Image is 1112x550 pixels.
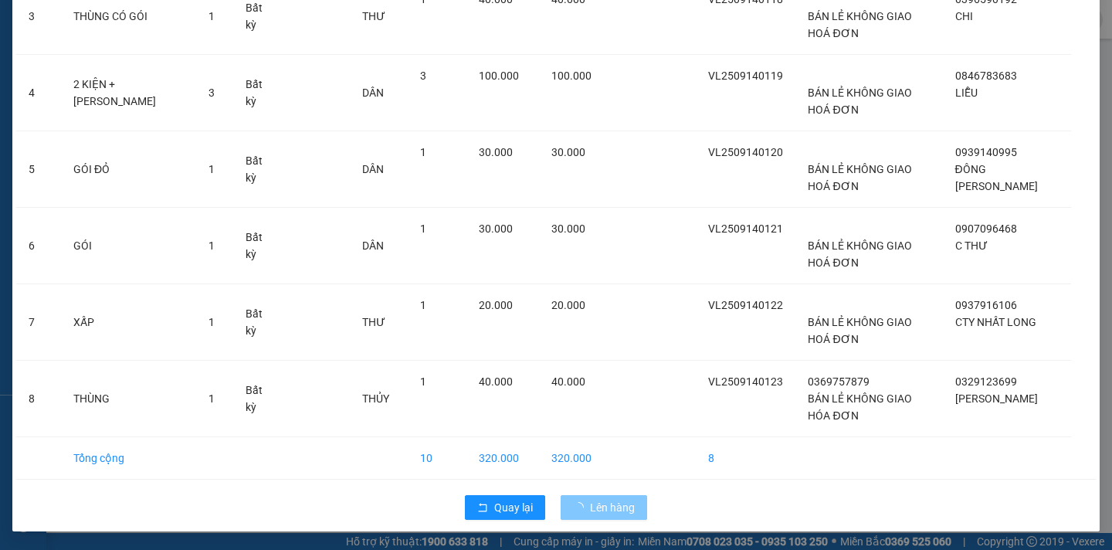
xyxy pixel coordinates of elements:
span: LIỄU [955,87,978,99]
span: BÁN LẺ KHÔNG GIAO HÓA ĐƠN [808,392,912,422]
td: 7 [16,284,61,361]
span: 20.000 [479,299,513,311]
td: Bất kỳ [233,55,285,131]
div: BÁN LẺ KHÔNG GIAO HOÁ ĐƠN [13,50,90,124]
span: 1 [420,146,426,158]
span: Gửi: [13,15,37,31]
td: 320.000 [466,437,539,480]
span: BÁN LẺ KHÔNG GIAO HOÁ ĐƠN [808,163,912,192]
span: BÁN LẺ KHÔNG GIAO HOÁ ĐƠN [808,316,912,345]
span: [PERSON_NAME] [955,392,1038,405]
span: 3 [208,87,215,99]
span: VL2509140121 [708,222,783,235]
span: VL2509140119 [708,70,783,82]
td: Bất kỳ [233,361,285,437]
span: 1 [208,316,215,328]
div: C THƯ [100,50,224,69]
td: Bất kỳ [233,131,285,208]
span: C THƯ [955,239,988,252]
span: 0907096468 [955,222,1017,235]
span: 100.000 [551,70,592,82]
span: 1 [208,239,215,252]
span: 1 [420,299,426,311]
td: 2 KIỆN + [PERSON_NAME] [61,55,196,131]
div: 0907096468 [100,69,224,90]
span: BÁN LẺ KHÔNG GIAO HOÁ ĐƠN [808,239,912,269]
span: rollback [477,502,488,514]
span: Nhận: [100,15,137,31]
span: 40.000 [551,375,585,388]
span: 0369757879 [808,375,870,388]
span: 30.000 [479,222,513,235]
button: Lên hàng [561,495,647,520]
span: 1 [208,10,215,22]
td: GÓI [61,208,196,284]
span: DÂN [362,239,384,252]
td: 8 [16,361,61,437]
td: Tổng cộng [61,437,196,480]
td: 10 [408,437,466,480]
span: 1 [208,163,215,175]
td: Bất kỳ [233,284,285,361]
span: Lên hàng [590,499,635,516]
span: 30.000 [551,146,585,158]
td: 6 [16,208,61,284]
span: BÁN LẺ KHÔNG GIAO HOÁ ĐƠN [808,10,912,39]
span: 0846783683 [955,70,1017,82]
td: GÓI ĐỎ [61,131,196,208]
span: VL2509140120 [708,146,783,158]
td: Bất kỳ [233,208,285,284]
span: THƯ [362,316,385,328]
span: 20.000 [551,299,585,311]
span: CHI [955,10,973,22]
span: 40.000 [479,375,513,388]
span: loading [573,502,590,513]
span: CTY NHẤT LONG [955,316,1036,328]
span: VL2509140123 [708,375,783,388]
div: TP. [PERSON_NAME] [100,13,224,50]
span: VL2509140122 [708,299,783,311]
span: 3 [420,70,426,82]
span: 0937916106 [955,299,1017,311]
span: 30.000 [551,222,585,235]
span: 100.000 [479,70,519,82]
td: 5 [16,131,61,208]
td: 320.000 [539,437,604,480]
span: Quay lại [494,499,533,516]
span: DÂN [362,87,384,99]
span: 0329123699 [955,375,1017,388]
span: 1 [420,222,426,235]
span: 30.000 [479,146,513,158]
span: BÁN LẺ KHÔNG GIAO HOÁ ĐƠN [808,87,912,116]
span: THỦY [362,392,389,405]
span: DÂN [362,163,384,175]
span: 1 [208,392,215,405]
div: Vĩnh Long [13,13,90,50]
span: 1 [420,375,426,388]
span: 0939140995 [955,146,1017,158]
button: rollbackQuay lại [465,495,545,520]
td: THÙNG [61,361,196,437]
td: XẤP [61,284,196,361]
td: 8 [696,437,795,480]
span: ĐÔNG [PERSON_NAME] [955,163,1038,192]
td: 4 [16,55,61,131]
span: THƯ [362,10,385,22]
